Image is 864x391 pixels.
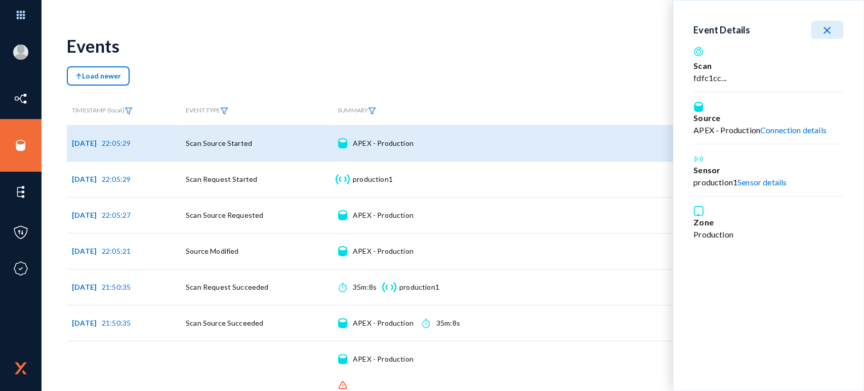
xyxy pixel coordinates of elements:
[381,282,397,292] img: icon-sensor.svg
[338,246,347,256] img: icon-source.svg
[353,138,414,148] div: APEX - Production
[368,107,376,114] img: icon-filter.svg
[338,210,347,220] img: icon-source.svg
[186,175,257,183] span: Scan Request Started
[13,225,28,240] img: icon-policies.svg
[125,107,133,114] img: icon-filter.svg
[334,174,351,184] img: icon-sensor.svg
[13,184,28,200] img: icon-elements.svg
[186,211,263,219] span: Scan Source Requested
[67,66,130,86] button: Load newer
[72,139,102,147] span: [DATE]
[338,318,347,328] img: icon-source.svg
[102,175,131,183] span: 22:05:29
[72,175,102,183] span: [DATE]
[353,354,414,364] div: APEX - Production
[72,319,102,327] span: [DATE]
[72,247,102,255] span: [DATE]
[67,35,119,56] div: Events
[220,107,228,114] img: icon-filter.svg
[186,139,252,147] span: Scan Source Started
[102,319,131,327] span: 21:50:35
[353,246,414,256] div: APEX - Production
[353,318,414,328] div: APEX - Production
[422,318,430,328] img: icon-time.svg
[353,210,414,220] div: APEX - Production
[13,45,28,60] img: blank-profile-picture.png
[399,282,439,292] div: production1
[72,106,133,114] span: TIMESTAMP (local)
[436,318,460,328] div: 35m:8s
[102,283,131,291] span: 21:50:35
[186,319,263,327] span: Scan Source Succeeded
[338,138,347,148] img: icon-source.svg
[72,211,102,219] span: [DATE]
[353,282,377,292] div: 35m:8s
[186,247,238,255] span: Source Modified
[102,211,131,219] span: 22:05:27
[338,354,347,364] img: icon-source.svg
[186,107,228,114] span: EVENT TYPE
[75,73,82,80] img: icon-arrow-above.svg
[102,139,131,147] span: 22:05:29
[13,261,28,276] img: icon-compliance.svg
[72,283,102,291] span: [DATE]
[13,91,28,106] img: icon-inventory.svg
[102,247,131,255] span: 22:05:21
[353,174,393,184] div: production1
[186,283,269,291] span: Scan Request Succeeded
[75,71,121,80] span: Load newer
[338,106,376,114] span: SUMMARY
[6,4,36,26] img: app launcher
[13,138,28,153] img: icon-sources.svg
[339,282,346,292] img: icon-time.svg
